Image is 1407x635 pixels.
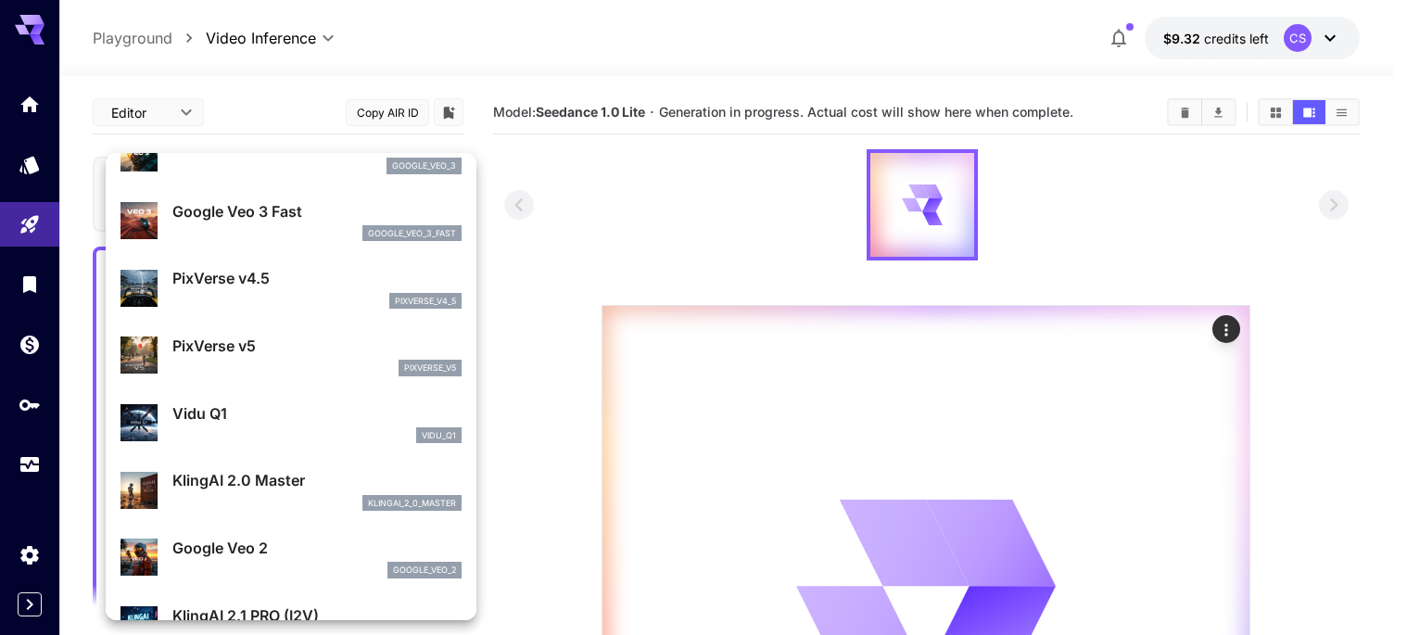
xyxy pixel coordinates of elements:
[368,497,456,510] p: klingai_2_0_master
[395,295,456,308] p: pixverse_v4_5
[120,395,462,451] div: Vidu Q1vidu_q1
[172,200,462,222] p: Google Veo 3 Fast
[392,159,456,172] p: google_veo_3
[120,193,462,249] div: Google Veo 3 Fastgoogle_veo_3_fast
[172,469,462,491] p: KlingAI 2.0 Master
[422,429,456,442] p: vidu_q1
[404,362,456,375] p: pixverse_v5
[172,402,462,425] p: Vidu Q1
[368,227,456,240] p: google_veo_3_fast
[172,537,462,559] p: Google Veo 2
[120,327,462,384] div: PixVerse v5pixverse_v5
[120,462,462,518] div: KlingAI 2.0 Masterklingai_2_0_master
[120,529,462,586] div: Google Veo 2google_veo_2
[120,125,462,182] div: Google Veo 3google_veo_3
[172,335,462,357] p: PixVerse v5
[393,564,456,577] p: google_veo_2
[172,604,462,627] p: KlingAI 2.1 PRO (I2V)
[172,267,462,289] p: PixVerse v4.5
[120,260,462,316] div: PixVerse v4.5pixverse_v4_5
